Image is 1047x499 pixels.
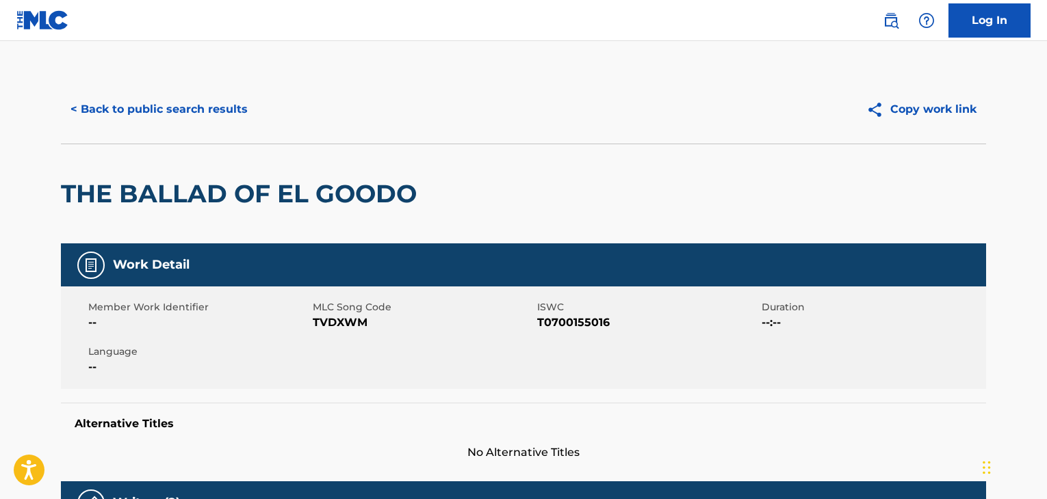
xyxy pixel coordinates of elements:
span: MLC Song Code [313,300,534,314]
span: Member Work Identifier [88,300,309,314]
span: TVDXWM [313,314,534,331]
span: -- [88,359,309,375]
h5: Alternative Titles [75,417,972,431]
span: ISWC [537,300,758,314]
iframe: Chat Widget [979,433,1047,499]
span: --:-- [762,314,983,331]
span: T0700155016 [537,314,758,331]
h2: THE BALLAD OF EL GOODO [61,178,424,209]
span: No Alternative Titles [61,444,986,461]
button: Copy work link [857,92,986,126]
a: Public Search [877,7,905,34]
span: Duration [762,300,983,314]
img: MLC Logo [16,10,69,30]
img: Copy work link [866,101,890,118]
button: < Back to public search results [61,92,257,126]
span: Language [88,345,309,359]
span: -- [88,314,309,331]
img: help [918,12,935,29]
div: Help [913,7,940,34]
a: Log In [948,3,1031,38]
h5: Work Detail [113,257,190,273]
img: Work Detail [83,257,99,273]
img: search [883,12,899,29]
div: Drag [983,447,991,488]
